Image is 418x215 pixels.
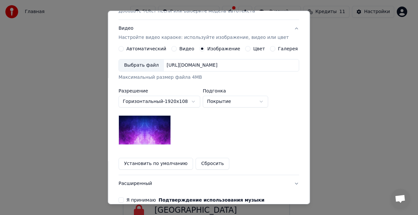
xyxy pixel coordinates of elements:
label: Я принимаю [126,198,265,202]
div: Выбрать файл [119,59,164,71]
div: Максимальный размер файла 4MB [119,74,299,81]
p: Добавьте текст песни или выберите модель автотекста [119,8,255,14]
button: Установить по умолчанию [119,158,193,170]
label: Цвет [253,46,265,51]
p: Настройте видео караоке: используйте изображение, видео или цвет [119,34,289,41]
label: Разрешение [119,89,200,93]
div: ВидеоНастройте видео караоке: используйте изображение, видео или цвет [119,46,299,175]
button: ВидеоНастройте видео караоке: используйте изображение, видео или цвет [119,20,299,46]
label: Видео [179,46,194,51]
label: Подгонка [203,89,268,93]
button: Расширенный [119,175,299,192]
label: Галерея [278,46,298,51]
button: Я принимаю [159,198,265,202]
label: Изображение [207,46,240,51]
div: Видео [119,25,289,41]
label: Автоматический [126,46,166,51]
button: Сбросить [196,158,230,170]
div: [URL][DOMAIN_NAME] [164,62,220,69]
